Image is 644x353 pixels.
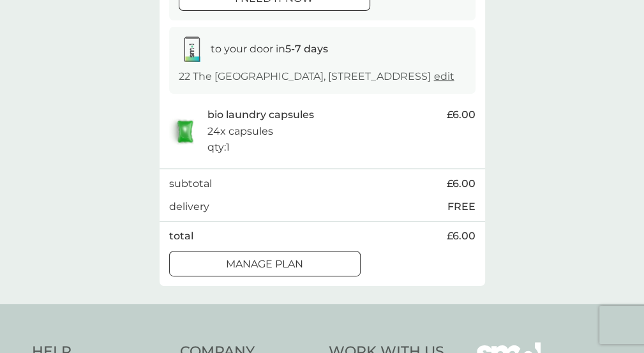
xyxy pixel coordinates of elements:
p: FREE [447,199,476,215]
p: qty : 1 [207,139,230,156]
p: bio laundry capsules [207,107,314,123]
span: £6.00 [447,107,476,123]
a: edit [434,70,454,82]
span: to your door in [211,43,328,55]
p: 24x capsules [207,123,273,140]
p: delivery [169,199,209,215]
p: subtotal [169,176,212,192]
p: total [169,228,193,244]
span: £6.00 [447,228,476,244]
strong: 5-7 days [285,43,328,55]
button: Manage plan [169,251,361,276]
span: £6.00 [447,176,476,192]
p: Manage plan [226,256,303,273]
p: 22 The [GEOGRAPHIC_DATA], [STREET_ADDRESS] [179,68,454,85]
